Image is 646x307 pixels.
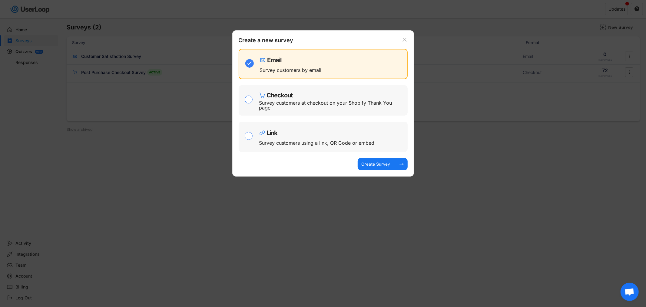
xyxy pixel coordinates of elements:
div: Survey customers by email [260,68,322,73]
div: Open chat [621,283,639,301]
div: Create a new survey [239,37,299,46]
div: Survey customers at checkout on your Shopify Thank You page [259,100,403,110]
div: Email [267,57,282,63]
div: Link [267,130,278,136]
div: Survey customers using a link, QR Code or embed [259,140,375,145]
div: Checkout [267,92,293,98]
button: arrow_right_alt [399,161,405,167]
div: Create Survey [361,161,391,167]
